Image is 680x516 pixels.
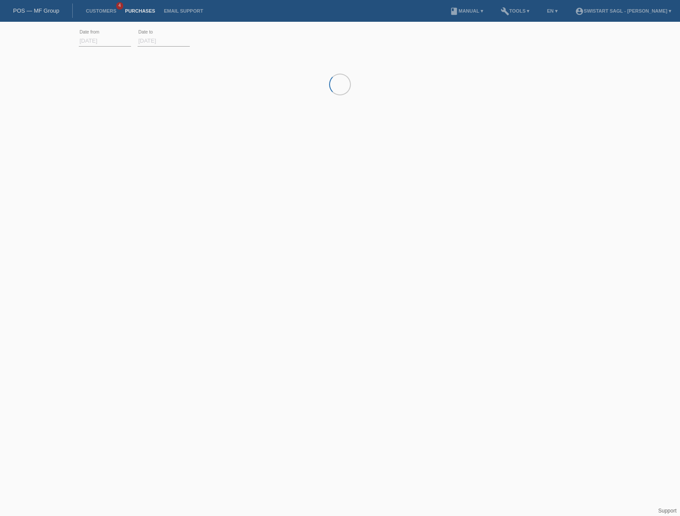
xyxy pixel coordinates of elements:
[159,8,207,13] a: Email Support
[496,8,534,13] a: buildTools ▾
[658,508,677,514] a: Support
[543,8,562,13] a: EN ▾
[450,7,458,16] i: book
[575,7,584,16] i: account_circle
[13,7,59,14] a: POS — MF Group
[81,8,121,13] a: Customers
[501,7,509,16] i: build
[571,8,676,13] a: account_circleSwistart Sagl - [PERSON_NAME] ▾
[116,2,123,10] span: 4
[445,8,488,13] a: bookManual ▾
[121,8,159,13] a: Purchases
